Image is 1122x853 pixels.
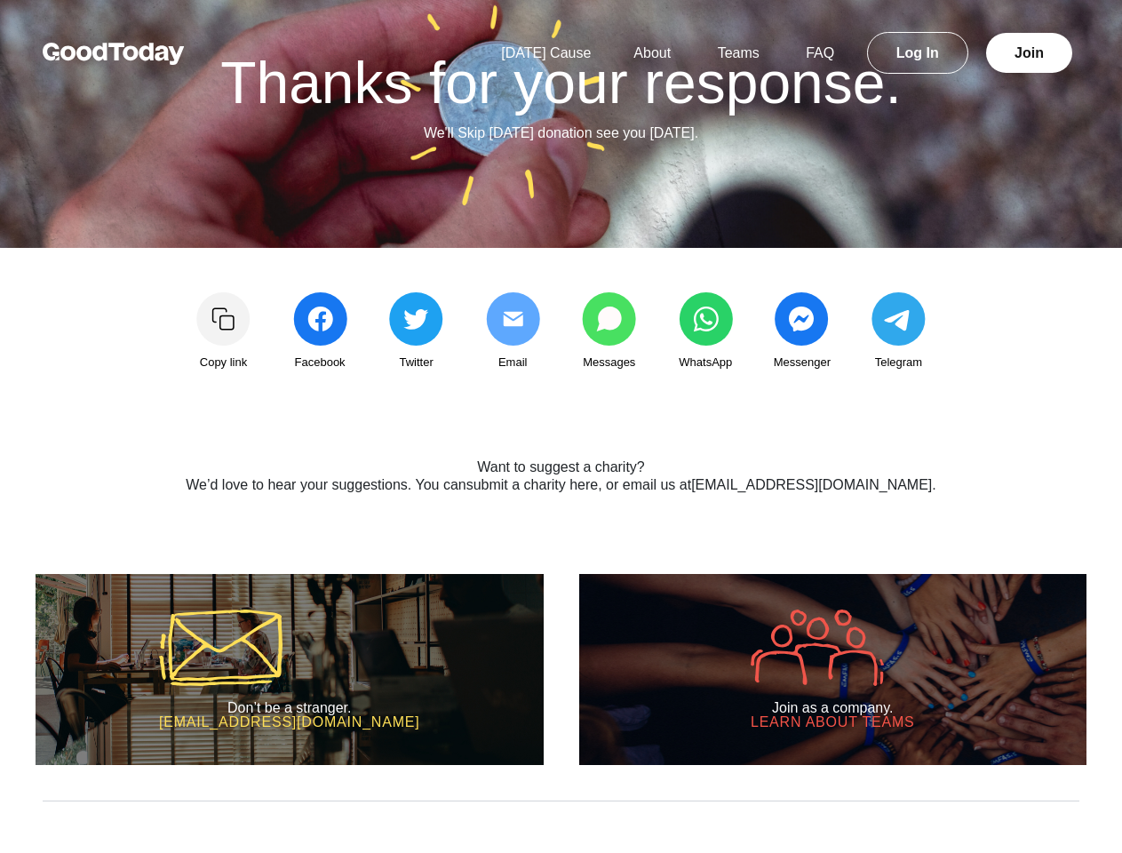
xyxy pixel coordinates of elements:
a: FAQ [784,45,855,60]
a: Join [986,33,1072,73]
img: share_twitter-4edeb73ec953106eaf988c2bc856af36d9939993d6d052e2104170eae85ec90a.svg [389,292,443,346]
img: Copy link [196,292,251,346]
a: [EMAIL_ADDRESS][DOMAIN_NAME] [691,477,932,492]
a: Copy link [179,292,268,372]
img: share_telegram-202ce42bf2dc56a75ae6f480dc55a76afea62cc0f429ad49403062cf127563fc.svg [871,292,926,346]
a: Twitter [372,292,461,372]
span: WhatsApp [679,353,732,372]
span: Copy link [200,353,247,372]
p: We’d love to hear your suggestions. You can , or email us at . [120,474,1003,496]
h2: Don’t be a stranger. [159,700,420,716]
a: Teams [696,45,781,60]
img: icon-company-9005efa6fbb31de5087adda016c9bae152a033d430c041dc1efcb478492f602d.svg [751,610,884,686]
a: Telegram [854,292,943,372]
a: Email [468,292,557,372]
span: Messenger [774,353,831,372]
img: icon-mail-5a43aaca37e600df00e56f9b8d918e47a1bfc3b774321cbcea002c40666e291d.svg [159,610,282,686]
span: Facebook [295,353,346,372]
img: share_facebook-c991d833322401cbb4f237049bfc194d63ef308eb3503c7c3024a8cbde471ffb.svg [293,292,347,346]
img: share_messenger-c45e1c7bcbce93979a22818f7576546ad346c06511f898ed389b6e9c643ac9fb.svg [775,292,829,346]
a: Log In [867,32,968,74]
a: Messages [565,292,654,372]
a: Facebook [275,292,364,372]
img: GoodToday [43,43,185,65]
h3: [EMAIL_ADDRESS][DOMAIN_NAME] [159,715,420,729]
h2: Join as a company. [751,700,915,716]
img: share_email2-0c4679e4b4386d6a5b86d8c72d62db284505652625843b8f2b6952039b23a09d.svg [486,292,540,346]
h1: Thanks for your response. [56,53,1066,112]
a: Messenger [758,292,847,372]
span: Email [498,353,528,372]
img: share_whatsapp-5443f3cdddf22c2a0b826378880ed971e5ae1b823a31c339f5b218d16a196cbc.svg [679,292,733,346]
a: [DATE] Cause [480,45,612,60]
span: Messages [583,353,635,372]
a: Join as a company. Learn about Teams [579,574,1087,765]
h3: Learn about Teams [751,715,915,729]
a: submit a charity here [466,477,599,492]
a: Don’t be a stranger. [EMAIL_ADDRESS][DOMAIN_NAME] [36,574,544,765]
span: Telegram [875,353,922,372]
a: WhatsApp [661,292,750,372]
img: share_messages-3b1fb8c04668ff7766dd816aae91723b8c2b0b6fc9585005e55ff97ac9a0ace1.svg [582,292,636,346]
h2: Want to suggest a charity? [120,459,1003,475]
a: About [612,45,692,60]
span: Twitter [399,353,433,372]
